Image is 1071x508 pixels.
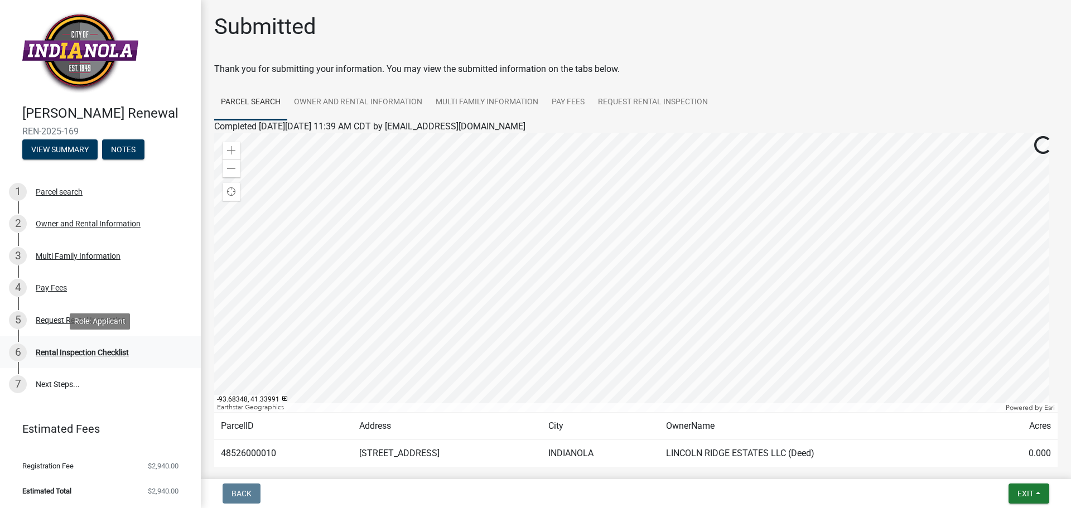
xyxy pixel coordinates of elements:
span: Completed [DATE][DATE] 11:39 AM CDT by [EMAIL_ADDRESS][DOMAIN_NAME] [214,121,525,132]
wm-modal-confirm: Notes [102,146,144,154]
td: INDIANOLA [542,440,660,467]
div: Request Rental Inspection [36,316,126,324]
a: Esri [1044,404,1055,412]
a: Multi Family Information [429,85,545,120]
button: Exit [1009,483,1049,504]
span: $2,940.00 [148,462,178,470]
button: Back [223,483,260,504]
div: Zoom out [223,159,240,177]
div: 3 [9,247,27,265]
div: Multi Family Information [36,252,120,260]
a: Parcel search [214,85,287,120]
h4: [PERSON_NAME] Renewal [22,105,192,122]
td: 0.000 [986,440,1058,467]
td: 48526000010 [214,440,353,467]
button: Notes [102,139,144,159]
div: Powered by [1003,403,1058,412]
span: Estimated Total [22,487,71,495]
div: Parcel search [36,188,83,196]
div: 1 [9,183,27,201]
span: Registration Fee [22,462,74,470]
td: [STREET_ADDRESS] [353,440,542,467]
td: OwnerName [659,413,986,440]
div: Role: Applicant [70,313,130,330]
a: Estimated Fees [9,418,183,440]
div: Thank you for submitting your information. You may view the submitted information on the tabs below. [214,62,1058,76]
td: Acres [986,413,1058,440]
div: Pay Fees [36,284,67,292]
img: City of Indianola, Iowa [22,12,138,94]
div: 4 [9,279,27,297]
div: Earthstar Geographics [214,403,1003,412]
a: Request Rental Inspection [591,85,715,120]
a: Owner and Rental Information [287,85,429,120]
h1: Submitted [214,13,316,40]
div: 5 [9,311,27,329]
div: 7 [9,375,27,393]
wm-modal-confirm: Summary [22,146,98,154]
div: 2 [9,215,27,233]
div: Rental Inspection Checklist [36,349,129,356]
td: LINCOLN RIDGE ESTATES LLC (Deed) [659,440,986,467]
div: Owner and Rental Information [36,220,141,228]
div: Zoom in [223,142,240,159]
div: Find my location [223,183,240,201]
a: Pay Fees [545,85,591,120]
td: ParcelID [214,413,353,440]
button: View Summary [22,139,98,159]
span: REN-2025-169 [22,126,178,137]
div: 6 [9,343,27,361]
td: Address [353,413,542,440]
span: Back [231,489,252,498]
span: $2,940.00 [148,487,178,495]
td: City [542,413,660,440]
span: Exit [1017,489,1034,498]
